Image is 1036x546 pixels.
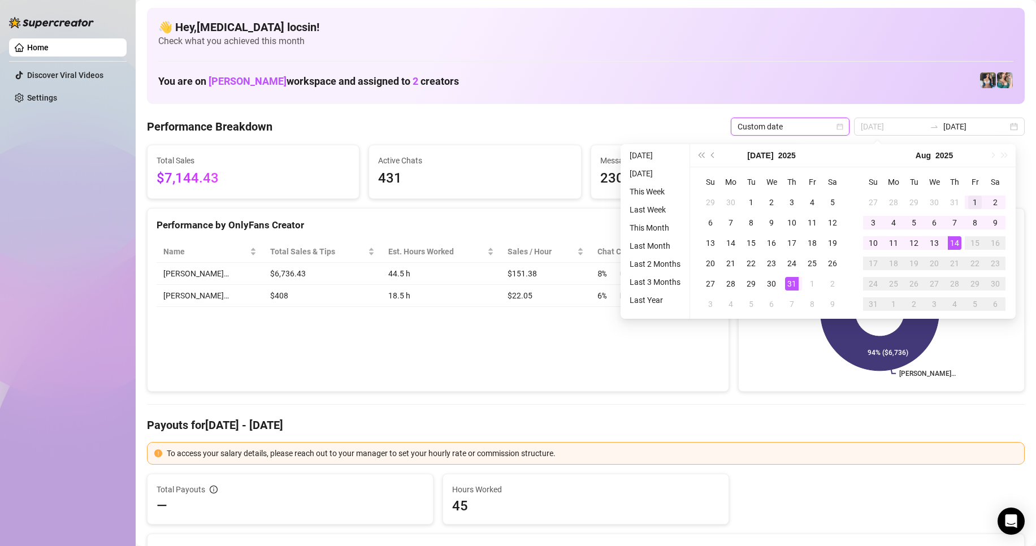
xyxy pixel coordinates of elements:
[907,277,921,291] div: 26
[904,253,924,274] td: 2025-08-19
[944,213,965,233] td: 2025-08-07
[744,257,758,270] div: 22
[761,192,782,213] td: 2025-07-02
[695,144,707,167] button: Last year (Control + left)
[157,285,263,307] td: [PERSON_NAME]…
[704,196,717,209] div: 29
[597,245,704,258] span: Chat Conversion
[721,213,741,233] td: 2025-07-07
[600,154,794,167] span: Messages Sent
[741,294,761,314] td: 2025-08-05
[805,196,819,209] div: 4
[163,245,248,258] span: Name
[924,192,944,213] td: 2025-07-30
[765,196,778,209] div: 2
[968,216,982,229] div: 8
[782,253,802,274] td: 2025-07-24
[782,274,802,294] td: 2025-07-31
[802,213,822,233] td: 2025-07-11
[700,233,721,253] td: 2025-07-13
[413,75,418,87] span: 2
[944,172,965,192] th: Th
[904,172,924,192] th: Tu
[625,275,685,289] li: Last 3 Months
[944,192,965,213] td: 2025-07-31
[157,168,350,189] span: $7,144.43
[863,192,883,213] td: 2025-07-27
[378,154,571,167] span: Active Chats
[805,277,819,291] div: 1
[822,294,843,314] td: 2025-08-09
[924,233,944,253] td: 2025-08-13
[765,277,778,291] div: 30
[965,294,985,314] td: 2025-09-05
[989,257,1002,270] div: 23
[147,119,272,135] h4: Performance Breakdown
[802,253,822,274] td: 2025-07-25
[761,294,782,314] td: 2025-08-06
[704,297,717,311] div: 3
[802,274,822,294] td: 2025-08-01
[968,297,982,311] div: 5
[907,257,921,270] div: 19
[782,294,802,314] td: 2025-08-07
[948,216,961,229] div: 7
[704,236,717,250] div: 13
[944,274,965,294] td: 2025-08-28
[741,213,761,233] td: 2025-07-08
[782,192,802,213] td: 2025-07-03
[744,297,758,311] div: 5
[741,253,761,274] td: 2025-07-22
[924,274,944,294] td: 2025-08-27
[980,72,996,88] img: Katy
[158,35,1013,47] span: Check what you achieved this month
[761,233,782,253] td: 2025-07-16
[887,257,900,270] div: 18
[27,43,49,52] a: Home
[965,192,985,213] td: 2025-08-01
[822,172,843,192] th: Sa
[924,253,944,274] td: 2025-08-20
[985,233,1005,253] td: 2025-08-16
[965,172,985,192] th: Fr
[741,274,761,294] td: 2025-07-29
[822,192,843,213] td: 2025-07-05
[863,213,883,233] td: 2025-08-03
[9,17,94,28] img: logo-BBDzfeDw.svg
[916,144,931,167] button: Choose a month
[157,241,263,263] th: Name
[805,216,819,229] div: 11
[863,294,883,314] td: 2025-08-31
[948,297,961,311] div: 4
[899,370,956,378] text: [PERSON_NAME]…
[724,216,738,229] div: 7
[985,172,1005,192] th: Sa
[452,483,719,496] span: Hours Worked
[927,196,941,209] div: 30
[785,236,799,250] div: 17
[985,274,1005,294] td: 2025-08-30
[625,149,685,162] li: [DATE]
[822,233,843,253] td: 2025-07-19
[907,196,921,209] div: 29
[904,274,924,294] td: 2025-08-26
[158,75,459,88] h1: You are on workspace and assigned to creators
[998,508,1025,535] div: Open Intercom Messenger
[721,172,741,192] th: Mo
[721,294,741,314] td: 2025-08-04
[157,497,167,515] span: —
[704,257,717,270] div: 20
[785,257,799,270] div: 24
[501,241,591,263] th: Sales / Hour
[765,257,778,270] div: 23
[989,236,1002,250] div: 16
[927,216,941,229] div: 6
[826,196,839,209] div: 5
[724,236,738,250] div: 14
[948,277,961,291] div: 28
[883,274,904,294] td: 2025-08-25
[883,253,904,274] td: 2025-08-18
[625,239,685,253] li: Last Month
[700,294,721,314] td: 2025-08-03
[887,216,900,229] div: 4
